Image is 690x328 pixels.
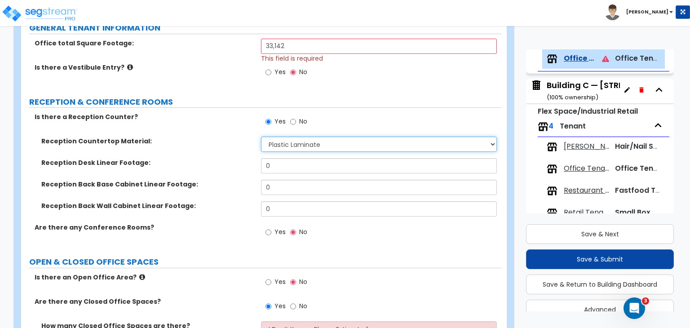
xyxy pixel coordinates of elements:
[299,301,307,310] span: No
[299,117,307,126] span: No
[526,275,674,294] button: Save & Return to Building Dashboard
[265,117,271,127] input: Yes
[560,121,586,131] span: Tenant
[265,277,271,287] input: Yes
[564,186,609,196] span: Restaurant Tenant
[615,163,666,173] span: Office Tenant
[547,80,680,102] div: Building C — [STREET_ADDRESS]
[35,63,254,72] label: Is there a Vestibule Entry?
[41,137,254,146] label: Reception Countertop Material:
[615,53,666,63] span: Office Tenant
[274,67,286,76] span: Yes
[35,112,254,121] label: Is there a Reception Counter?
[615,185,677,195] span: Fastfood Tenant
[290,301,296,311] input: No
[564,53,595,64] span: Office Tenants
[642,297,649,305] span: 3
[626,9,668,15] b: [PERSON_NAME]
[35,273,254,282] label: Is there an Open Office Area?
[547,164,557,174] img: tenants.png
[265,67,271,77] input: Yes
[29,256,501,268] label: OPEN & CLOSED OFFICE SPACES
[624,297,645,319] iframe: Intercom live chat
[526,224,674,244] button: Save & Next
[274,117,286,126] span: Yes
[290,67,296,77] input: No
[35,39,254,48] label: Office total Square Footage:
[41,180,254,189] label: Reception Back Base Cabinet Linear Footage:
[299,67,307,76] span: No
[41,158,254,167] label: Reception Desk Linear Footage:
[538,106,638,116] small: Flex Space/Industrial Retail
[547,53,557,64] img: tenants.png
[41,201,254,210] label: Reception Back Wall Cabinet Linear Footage:
[299,277,307,286] span: No
[547,208,557,218] img: tenants.png
[274,301,286,310] span: Yes
[564,142,609,152] span: Barber Tenant
[547,186,557,196] img: tenants.png
[261,54,323,63] span: This field is required
[290,227,296,237] input: No
[265,301,271,311] input: Yes
[1,4,78,22] img: logo_pro_r.png
[274,277,286,286] span: Yes
[35,223,254,232] label: Are there any Conference Rooms?
[290,117,296,127] input: No
[299,227,307,236] span: No
[564,164,609,174] span: Office Tenants
[605,4,620,20] img: avatar.png
[538,121,548,132] img: tenants.png
[564,208,609,218] span: Retail Tenant
[531,80,620,102] span: Building C — 9501–9545 Town Park Dr
[548,121,553,131] span: 4
[274,227,286,236] span: Yes
[526,249,674,269] button: Save & Submit
[139,274,145,280] i: click for more info!
[127,64,133,71] i: click for more info!
[547,93,598,102] small: ( 100 % ownership)
[531,80,542,91] img: building.svg
[290,277,296,287] input: No
[29,96,501,108] label: RECEPTION & CONFERENCE ROOMS
[265,227,271,237] input: Yes
[29,22,501,34] label: GENERAL TENANT INFORMATION
[547,142,557,152] img: tenants.png
[526,300,674,319] button: Advanced
[35,297,254,306] label: Are there any Closed Office Spaces?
